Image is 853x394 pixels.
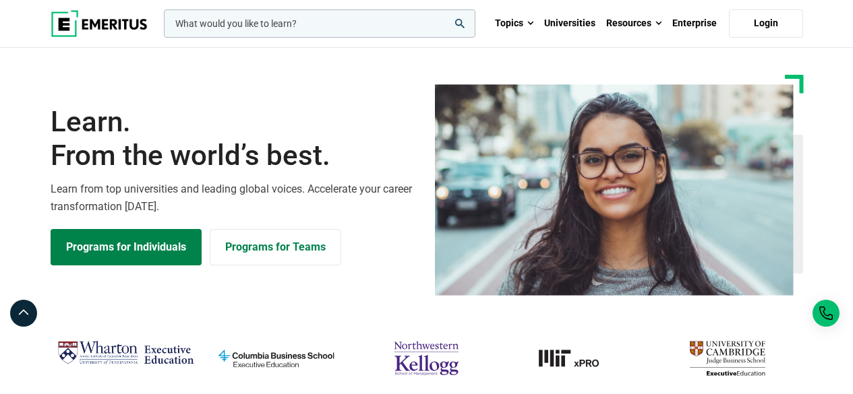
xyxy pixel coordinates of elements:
h1: Learn. [51,105,419,173]
span: From the world’s best. [51,139,419,172]
a: Explore Programs [51,229,202,265]
img: MIT xPRO [508,336,645,381]
a: MIT-xPRO [508,336,645,381]
img: Learn from the world's best [435,84,794,296]
img: cambridge-judge-business-school [659,336,796,381]
a: Login [729,9,803,38]
img: columbia-business-school [208,336,345,381]
img: northwestern-kellogg [358,336,495,381]
p: Learn from top universities and leading global voices. Accelerate your career transformation [DATE]. [51,180,419,215]
img: Wharton Executive Education [57,336,194,370]
a: Explore for Business [210,229,341,265]
input: woocommerce-product-search-field-0 [164,9,475,38]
